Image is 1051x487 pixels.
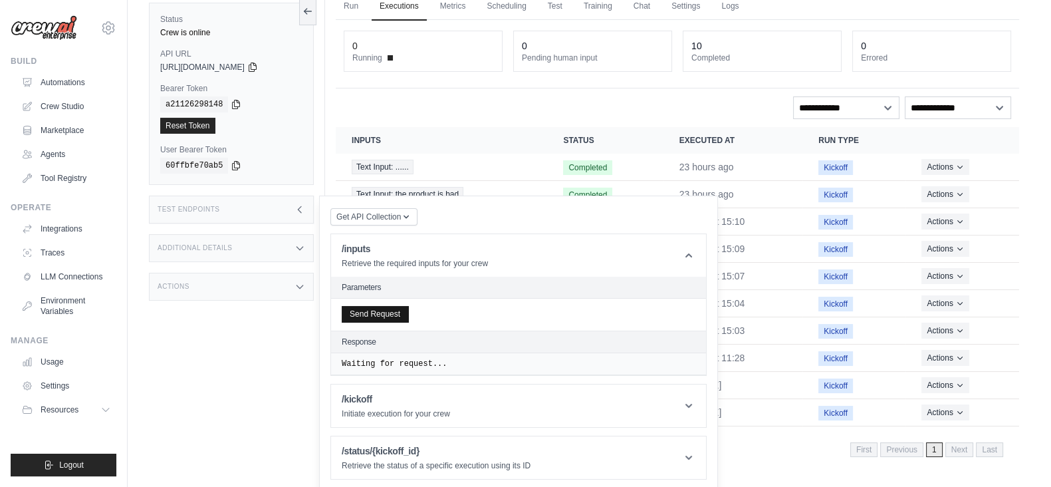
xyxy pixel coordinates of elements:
button: Resources [16,399,116,420]
dt: Errored [861,53,1002,63]
a: Agents [16,144,116,165]
label: Bearer Token [160,83,302,94]
div: Crew is online [160,27,302,38]
h3: Additional Details [158,244,232,252]
a: View execution details for Text Input [352,160,531,174]
time: August 28, 2025 at 16:06 IST [679,162,734,172]
h2: Parameters [342,282,695,293]
h3: Actions [158,283,189,291]
iframe: Chat Widget [985,423,1051,487]
span: Running [352,53,382,63]
label: Status [160,14,302,25]
span: Text Input: ...... [352,160,413,174]
button: Actions for execution [921,323,969,339]
label: User Bearer Token [160,144,302,155]
button: Send Request [342,306,408,322]
a: Integrations [16,218,116,240]
div: 0 [861,39,866,53]
code: a21126298148 [160,96,228,112]
pre: Waiting for request... [342,359,695,369]
h1: /inputs [342,242,488,255]
div: 0 [522,39,527,53]
label: API URL [160,49,302,59]
a: Crew Studio [16,96,116,117]
span: Text Input: the product is bad [352,187,463,202]
h2: Response [342,337,376,347]
th: Inputs [336,127,547,154]
h1: /status/{kickoff_id} [342,444,530,458]
div: 0 [352,39,358,53]
span: Completed [563,160,612,175]
button: Actions for execution [921,159,969,175]
th: Status [547,127,663,154]
p: Initiate execution for your crew [342,408,450,419]
button: Get API Collection [330,208,417,226]
img: Logo [11,15,77,41]
a: Automations [16,72,116,93]
p: Retrieve the required inputs for your crew [342,258,488,269]
th: Run Type [802,127,905,154]
div: 10 [691,39,702,53]
button: Actions for execution [921,350,969,366]
a: LLM Connections [16,266,116,287]
a: Environment Variables [16,290,116,322]
a: Traces [16,242,116,263]
a: Reset Token [160,118,215,134]
div: Build [11,56,116,67]
span: Kickoff [818,351,853,366]
div: Operate [11,202,116,213]
span: Next [945,442,974,457]
a: View execution details for Text Input [352,187,531,202]
button: Actions for execution [921,295,969,311]
a: Tool Registry [16,168,116,189]
code: 60ffbfe70ab5 [160,158,228,174]
span: Resources [41,405,78,415]
span: Kickoff [818,269,853,284]
span: Get API Collection [336,212,401,222]
a: Settings [16,375,116,397]
section: Crew executions table [336,127,1019,466]
h1: /kickoff [342,393,450,406]
span: Last [976,442,1003,457]
span: Kickoff [818,242,853,257]
span: Kickoff [818,406,853,420]
p: Retrieve the status of a specific execution using its ID [342,460,530,471]
span: Kickoff [818,297,853,311]
span: Logout [59,460,84,470]
a: Marketplace [16,120,116,141]
button: Logout [11,454,116,476]
dt: Completed [691,53,833,63]
div: Manage [11,335,116,346]
span: Completed [563,188,612,202]
th: Executed at [663,127,802,154]
nav: Pagination [850,442,1003,457]
a: Usage [16,351,116,373]
span: Kickoff [818,324,853,339]
button: Actions for execution [921,241,969,257]
span: [URL][DOMAIN_NAME] [160,62,245,73]
span: Kickoff [818,379,853,393]
button: Actions for execution [921,214,969,230]
button: Actions for execution [921,268,969,284]
span: First [850,442,877,457]
span: Kickoff [818,188,853,202]
span: Previous [880,442,923,457]
time: August 28, 2025 at 16:05 IST [679,189,734,200]
button: Actions for execution [921,377,969,393]
span: Kickoff [818,215,853,230]
span: 1 [926,442,943,457]
span: Kickoff [818,160,853,175]
h3: Test Endpoints [158,206,220,214]
dt: Pending human input [522,53,663,63]
button: Actions for execution [921,405,969,420]
button: Actions for execution [921,186,969,202]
